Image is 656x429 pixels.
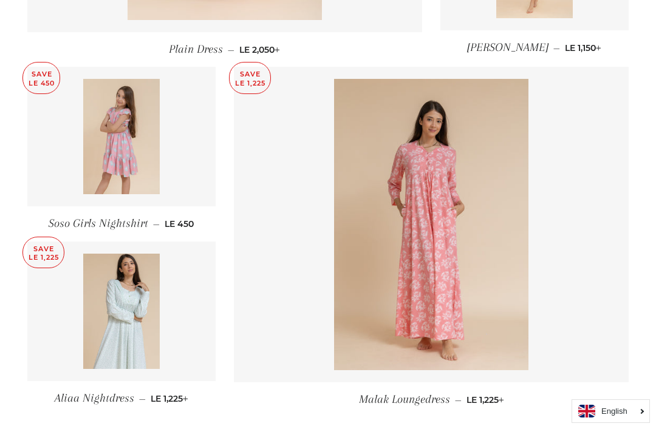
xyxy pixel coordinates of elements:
p: Save LE 1,225 [23,237,64,268]
a: English [578,405,643,417]
span: Aliaa Nightdress [55,391,134,405]
a: Aliaa Nightdress — LE 1,225 [27,381,216,416]
span: LE 1,150 [565,42,601,53]
a: Soso Girls Nightshirt — LE 450 [27,206,216,241]
p: Save LE 1,225 [230,62,270,93]
span: Plain Dress [169,42,223,56]
span: Soso Girls Nightshirt [49,217,148,230]
i: English [601,407,627,415]
span: Malak Loungedress [359,393,450,406]
span: — [228,44,234,55]
span: [PERSON_NAME] [467,41,548,54]
a: Plain Dress — LE 2,050 [27,32,422,67]
span: LE 450 [165,218,194,229]
a: [PERSON_NAME] — LE 1,150 [440,30,629,65]
span: LE 1,225 [466,394,504,405]
span: LE 1,225 [151,393,188,404]
span: — [153,218,160,229]
span: LE 2,050 [239,44,280,55]
a: Malak Loungedress — LE 1,225 [234,382,629,417]
span: — [553,42,560,53]
span: — [139,393,146,404]
p: Save LE 450 [23,62,60,93]
span: — [455,394,462,405]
